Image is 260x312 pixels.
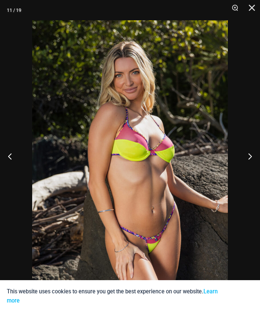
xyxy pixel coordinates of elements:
p: This website uses cookies to ensure you get the best experience on our website. [7,287,219,305]
a: Learn more [7,288,218,304]
div: 11 / 19 [7,5,21,15]
button: Accept [224,287,253,305]
button: Next [235,139,260,173]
